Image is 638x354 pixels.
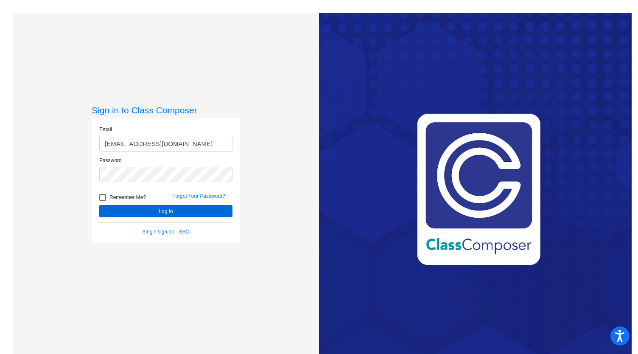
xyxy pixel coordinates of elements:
a: Single sign on - SSO [142,229,189,235]
h3: Sign in to Class Composer [92,105,240,115]
button: Log In [99,205,232,217]
label: Email [99,126,112,133]
label: Password [99,157,122,164]
a: Forgot Your Password? [172,193,225,199]
span: Remember Me? [109,192,146,202]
